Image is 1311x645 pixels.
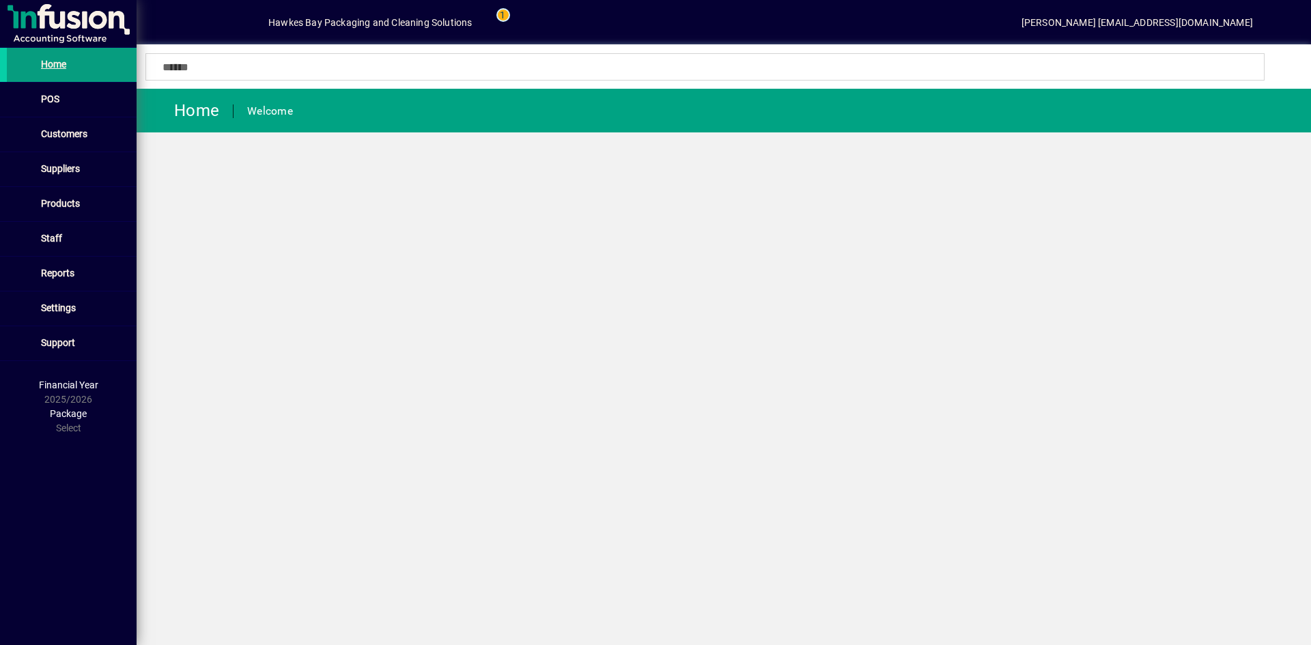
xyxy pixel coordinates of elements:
[7,222,137,256] a: Staff
[7,257,137,291] a: Reports
[7,187,137,221] a: Products
[41,302,76,313] span: Settings
[7,117,137,152] a: Customers
[7,83,137,117] a: POS
[225,10,268,35] button: Profile
[39,379,98,390] span: Financial Year
[147,100,219,121] div: Home
[41,337,75,348] span: Support
[41,59,66,70] span: Home
[41,233,62,244] span: Staff
[268,12,473,33] div: Hawkes Bay Packaging and Cleaning Solutions
[7,152,137,186] a: Suppliers
[50,408,87,419] span: Package
[7,326,137,360] a: Support
[247,100,293,122] div: Welcome
[41,268,74,278] span: Reports
[7,291,137,326] a: Settings
[1021,12,1253,33] div: [PERSON_NAME] [EMAIL_ADDRESS][DOMAIN_NAME]
[41,163,80,174] span: Suppliers
[41,128,87,139] span: Customers
[41,198,80,209] span: Products
[41,94,59,104] span: POS
[1267,3,1294,47] a: Knowledge Base
[181,10,225,35] button: Add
